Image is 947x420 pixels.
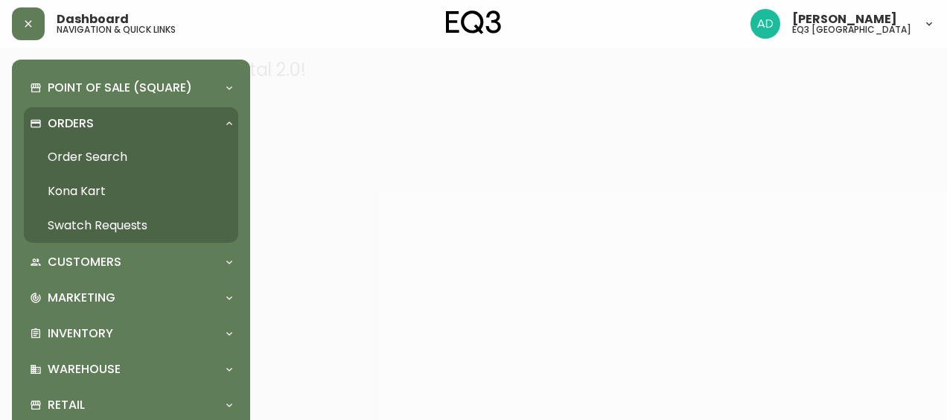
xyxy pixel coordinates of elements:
div: Point of Sale (Square) [24,71,238,104]
a: Kona Kart [24,174,238,209]
p: Customers [48,254,121,270]
a: Order Search [24,140,238,174]
div: Orders [24,107,238,140]
p: Inventory [48,325,113,342]
p: Orders [48,115,94,132]
div: Marketing [24,281,238,314]
span: [PERSON_NAME] [792,13,897,25]
div: Customers [24,246,238,279]
a: Swatch Requests [24,209,238,243]
p: Warehouse [48,361,121,378]
div: Warehouse [24,353,238,386]
h5: navigation & quick links [57,25,176,34]
span: Dashboard [57,13,129,25]
div: Inventory [24,317,238,350]
img: logo [446,10,501,34]
p: Retail [48,397,85,413]
p: Point of Sale (Square) [48,80,192,96]
p: Marketing [48,290,115,306]
h5: eq3 [GEOGRAPHIC_DATA] [792,25,911,34]
img: 308eed972967e97254d70fe596219f44 [750,9,780,39]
